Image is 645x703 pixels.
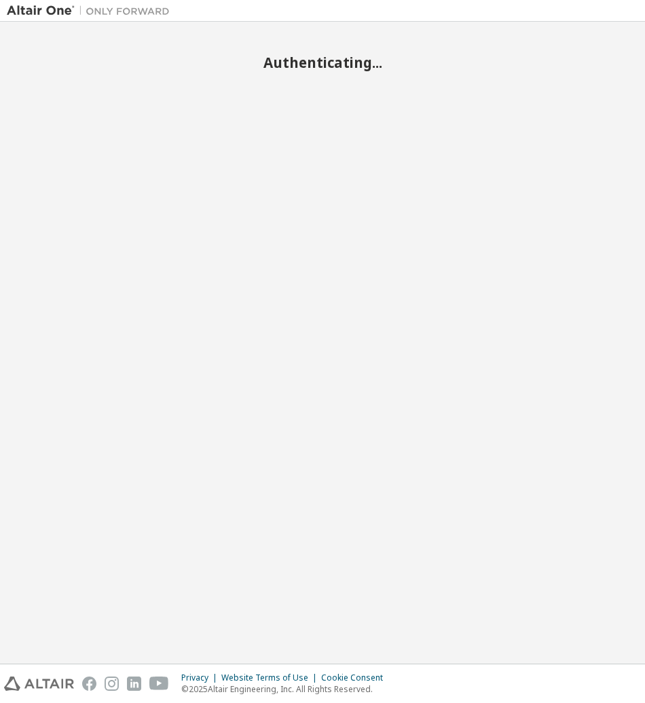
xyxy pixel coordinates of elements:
div: Privacy [181,672,221,683]
img: linkedin.svg [127,677,141,691]
p: © 2025 Altair Engineering, Inc. All Rights Reserved. [181,683,391,695]
img: Altair One [7,4,177,18]
img: instagram.svg [105,677,119,691]
h2: Authenticating... [7,54,638,71]
img: altair_logo.svg [4,677,74,691]
img: youtube.svg [149,677,169,691]
div: Website Terms of Use [221,672,321,683]
div: Cookie Consent [321,672,391,683]
img: facebook.svg [82,677,96,691]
